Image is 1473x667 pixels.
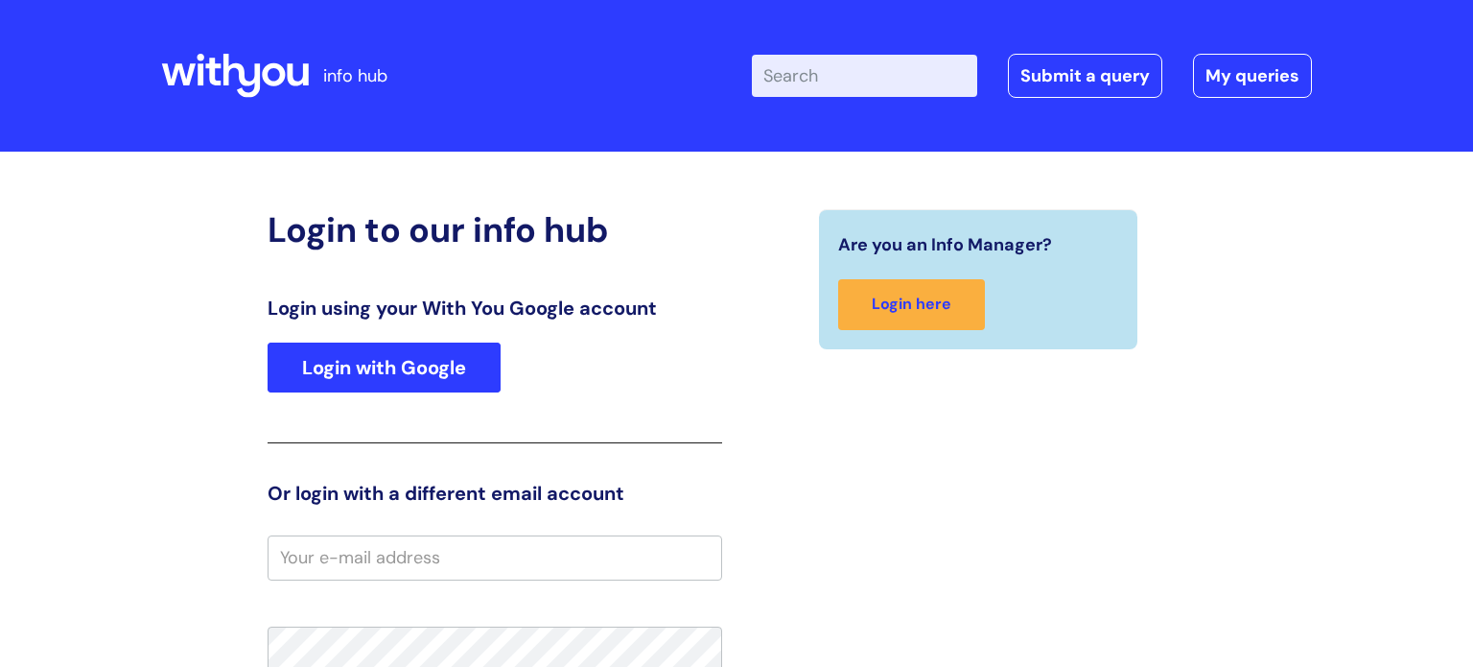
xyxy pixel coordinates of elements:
h3: Or login with a different email account [268,482,722,505]
input: Search [752,55,977,97]
a: Login here [838,279,985,330]
span: Are you an Info Manager? [838,229,1052,260]
a: My queries [1193,54,1312,98]
input: Your e-mail address [268,536,722,580]
h3: Login using your With You Google account [268,297,722,320]
a: Login with Google [268,343,501,393]
p: info hub [323,60,387,91]
a: Submit a query [1008,54,1162,98]
h2: Login to our info hub [268,209,722,250]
